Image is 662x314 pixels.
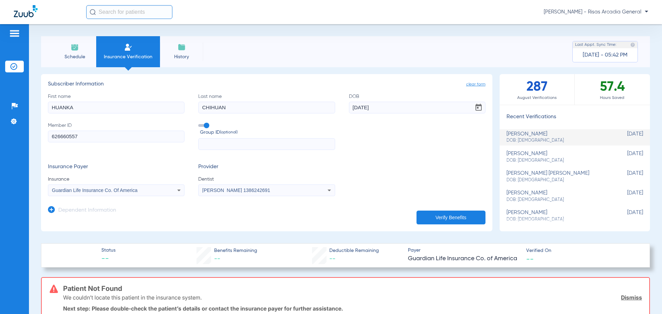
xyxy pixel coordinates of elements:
span: [DATE] [609,151,643,163]
span: Status [101,247,116,254]
button: Verify Benefits [417,211,485,224]
span: -- [214,256,220,262]
span: Benefits Remaining [214,247,257,254]
span: Hours Saved [575,94,650,101]
span: Payer [408,247,520,254]
img: last sync help info [630,42,635,47]
img: Schedule [71,43,79,51]
div: [PERSON_NAME] [PERSON_NAME] [506,170,609,183]
div: [PERSON_NAME] [506,210,609,222]
img: History [178,43,186,51]
p: We couldn’t locate this patient in the insurance system. [63,294,202,301]
h3: Dependent Information [58,207,116,214]
span: -- [101,254,116,264]
span: Last Appt. Sync Time: [575,41,616,48]
input: Search for patients [86,5,172,19]
h3: Insurance Payer [48,164,184,171]
span: Deductible Remaining [329,247,379,254]
p: Next step: Please double-check the patient’s details or contact the insurance payer for further a... [63,305,642,312]
img: Manual Insurance Verification [124,43,132,51]
span: DOB: [DEMOGRAPHIC_DATA] [506,197,609,203]
span: Guardian Life Insurance Co. of America [408,254,520,263]
div: [PERSON_NAME] [506,190,609,203]
h3: Provider [198,164,335,171]
span: DOB: [DEMOGRAPHIC_DATA] [506,158,609,164]
span: DOB: [DEMOGRAPHIC_DATA] [506,216,609,223]
img: hamburger-icon [9,29,20,38]
div: 57.4 [575,74,650,105]
img: Search Icon [90,9,96,15]
span: [PERSON_NAME] 1386242691 [202,188,270,193]
span: [DATE] - 05:42 PM [583,52,628,59]
span: [DATE] [609,210,643,222]
span: DOB: [DEMOGRAPHIC_DATA] [506,138,609,144]
label: Last name [198,93,335,113]
div: [PERSON_NAME] [506,131,609,144]
span: DOB: [DEMOGRAPHIC_DATA] [506,177,609,183]
div: [PERSON_NAME] [506,151,609,163]
div: 287 [500,74,575,105]
input: Member ID [48,131,184,142]
a: Dismiss [621,294,642,301]
span: Group ID [200,129,335,136]
button: Open calendar [472,101,485,114]
span: Guardian Life Insurance Co. Of America [52,188,138,193]
span: [DATE] [609,131,643,144]
h3: Patient Not Found [63,285,642,292]
span: -- [329,256,335,262]
span: clear form [466,81,485,88]
label: Member ID [48,122,184,150]
span: [DATE] [609,170,643,183]
img: Zuub Logo [14,5,38,17]
span: Insurance [48,176,184,183]
iframe: Chat Widget [628,281,662,314]
input: DOBOpen calendar [349,102,485,113]
span: [DATE] [609,190,643,203]
label: DOB [349,93,485,113]
img: error-icon [50,285,58,293]
small: (optional) [220,129,238,136]
span: Dentist [198,176,335,183]
span: -- [526,255,534,262]
span: [PERSON_NAME] - Risas Arcadia General [544,9,648,16]
span: History [165,53,198,60]
span: August Verifications [500,94,574,101]
input: First name [48,102,184,113]
span: Schedule [58,53,91,60]
h3: Recent Verifications [500,114,650,121]
span: Verified On [526,247,639,254]
span: Insurance Verification [101,53,155,60]
input: Last name [198,102,335,113]
label: First name [48,93,184,113]
h3: Subscriber Information [48,81,485,88]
